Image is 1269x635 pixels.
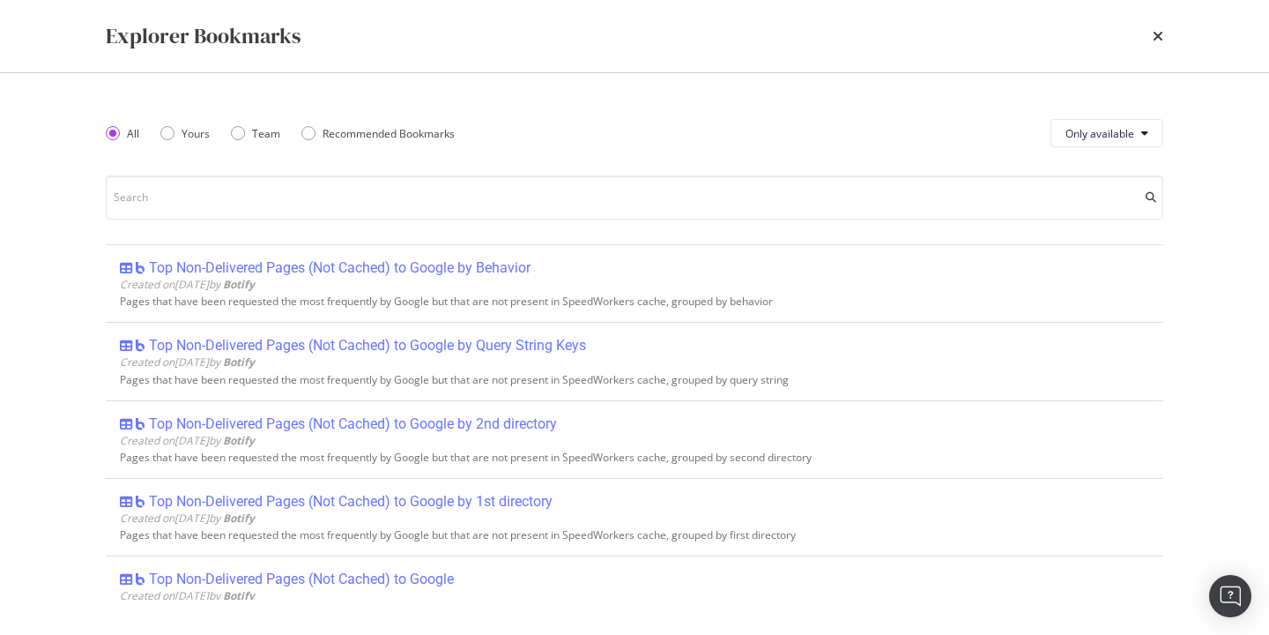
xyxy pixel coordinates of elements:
span: Only available [1065,126,1134,141]
button: Only available [1050,119,1163,147]
span: Created on [DATE] by [120,277,255,292]
div: Pages that have been requested the most frequently by Google but that are not present in SpeedWor... [120,374,1149,386]
div: Pages that have been requested the most frequently by Google but that are not present in SpeedWor... [120,529,1149,542]
input: Search [106,176,1163,220]
div: Recommended Bookmarks [323,126,455,141]
div: Top Non-Delivered Pages (Not Cached) to Google by 1st directory [149,493,553,511]
div: Team [231,126,280,141]
div: Open Intercom Messenger [1209,575,1251,617]
div: Top Non-Delivered Pages (Not Cached) to Google by Query String Keys [149,337,586,355]
div: All [127,126,139,141]
b: Botify [223,277,255,292]
div: Top Non-Delivered Pages (Not Cached) to Google by Behavior [149,259,531,277]
div: Top Non-Delivered Pages (Not Cached) to Google [149,571,454,588]
span: Created on [DATE] by [120,355,255,370]
div: All [106,126,139,141]
b: Botify [223,433,255,448]
div: Yours [182,126,210,141]
div: times [1153,21,1163,51]
div: Team [252,126,280,141]
b: Botify [223,511,255,526]
b: Botify [223,355,255,370]
span: Created on [DATE] by [120,433,255,448]
span: Created on [DATE] by [120,511,255,526]
div: Yours [160,126,210,141]
div: Top Non-Delivered Pages (Not Cached) to Google by 2nd directory [149,415,557,433]
div: Pages that have been requested the most frequently by Google but that are not present in SpeedWor... [120,295,1149,308]
div: Pages that have been requested the most frequently by Google but that are not present in SpeedWor... [120,452,1149,464]
span: Created on [DATE] by [120,588,255,603]
div: Recommended Bookmarks [301,126,455,141]
b: Botify [223,588,255,603]
div: Explorer Bookmarks [106,21,301,51]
